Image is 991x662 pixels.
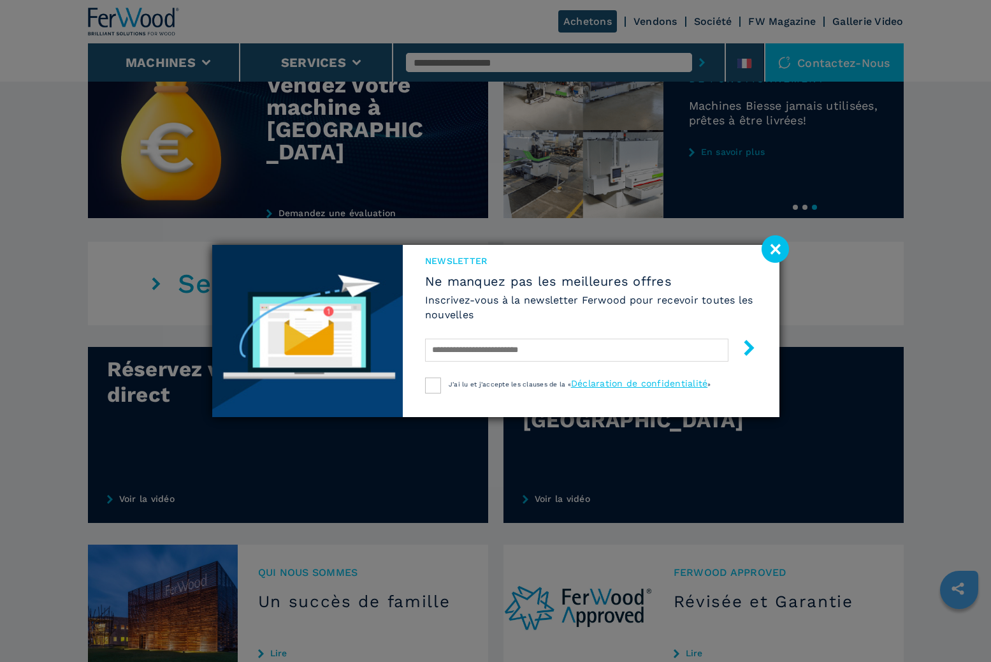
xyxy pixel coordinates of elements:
[212,245,403,417] img: Newsletter image
[425,293,757,322] h6: Inscrivez-vous à la newsletter Ferwood pour recevoir toutes les nouvelles
[571,378,708,388] a: Déclaration de confidentialité
[425,274,757,289] span: Ne manquez pas les meilleures offres
[707,381,711,388] span: »
[728,335,757,365] button: submit-button
[425,254,757,267] span: Newsletter
[449,381,571,388] span: J'ai lu et j'accepte les clauses de la «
